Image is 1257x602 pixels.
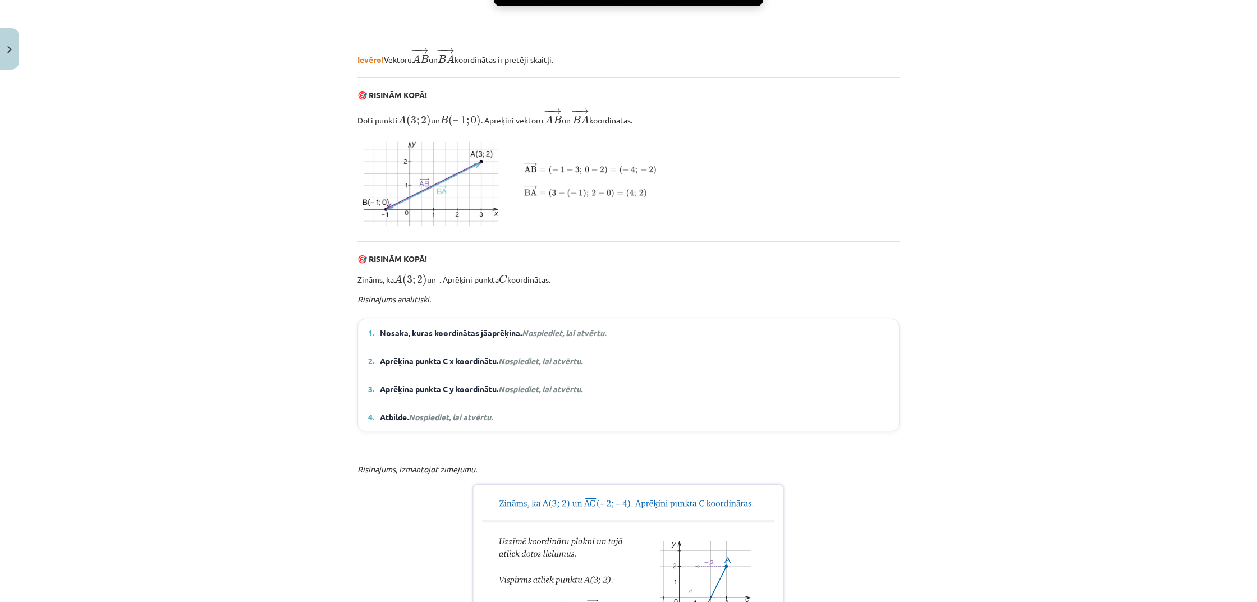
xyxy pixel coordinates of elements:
span: 2 [417,275,423,283]
span: − [440,48,441,54]
span: ( [402,274,407,286]
span: Aprēķina punkta C x koordinātu. [380,355,582,367]
span: Nospiediet, lai atvērtu. [498,384,582,394]
b: RISINĀM KOPĀ! [369,254,427,264]
span: − [571,108,580,114]
span: A [446,54,455,63]
span: 1 [461,116,466,124]
summary: 1. Nosaka, kuras koordinātas jāaprēķina.Nospiediet, lai atvērtu. [368,327,889,339]
span: − [547,108,548,114]
span: 3. [368,383,374,395]
summary: 4. Atbilde.Nospiediet, lai atvērtu. [368,411,889,423]
em: Nospiediet, lai atvērtu. [498,356,582,366]
span: ; [412,278,415,285]
span: Nospiediet, lai atvērtu. [409,412,493,422]
em: Nospiediet, lai atvērtu. [522,328,606,338]
span: ( [448,115,453,127]
span: A [581,115,589,123]
span: A [545,115,553,123]
summary: 3. Aprēķina punkta C y koordinātu.Nospiediet, lai atvērtu. [368,383,889,395]
span: Nosaka, kuras koordinātas jāaprēķina. [380,327,606,339]
span: Aprēķina punkta C y koordinātu. [380,383,582,395]
span: ( [406,115,411,127]
span: → [443,48,455,54]
span: – [453,120,458,123]
span: A [394,274,402,283]
span: − [544,108,552,114]
p: Zināms, ka un . Aprēķini punkta koordinātas. [357,272,900,287]
span: B [420,55,429,63]
span: 3 [407,275,412,283]
span: ) [426,115,431,127]
b: RISINĀM KOPĀ! [369,90,427,100]
span: 0 [471,116,476,124]
span: A [412,54,420,63]
p: 🎯 [357,253,900,265]
img: icon-close-lesson-0947bae3869378f0d4975bcd49f059093ad1ed9edebbc8119c70593378902aed.svg [7,46,12,53]
span: 3 [411,116,416,124]
span: → [418,48,429,54]
span: B [572,116,581,123]
span: A [398,115,406,123]
span: − [411,48,419,54]
strong: Ievēro! [357,54,384,65]
span: → [550,108,562,114]
i: Risinājums analītiski. [357,294,431,304]
span: − [414,48,415,54]
i: Risinājums, izmantojot zīmējumu. [357,464,477,474]
summary: 2. Aprēķina punkta C x koordinātu.Nospiediet, lai atvērtu. [368,355,889,367]
span: Atbilde. [380,411,493,423]
span: C [499,275,507,283]
span: 2. [368,355,374,367]
span: − [575,108,576,114]
p: 🎯 [357,89,900,101]
span: ) [476,115,481,127]
span: → [578,108,589,114]
span: 2 [421,116,426,124]
p: Doti punkti un . Aprēķini vektoru un koordinātas. [357,108,900,127]
span: 4. [368,411,374,423]
span: 1. [368,327,374,339]
span: ) [423,274,427,286]
span: B [553,116,562,123]
span: ; [466,118,469,126]
span: ; [416,118,419,126]
span: − [437,48,445,54]
span: B [438,55,446,63]
span: B [440,116,448,123]
p: Vektoru un koordinātas ir pretēji skaitļi. [357,47,900,66]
